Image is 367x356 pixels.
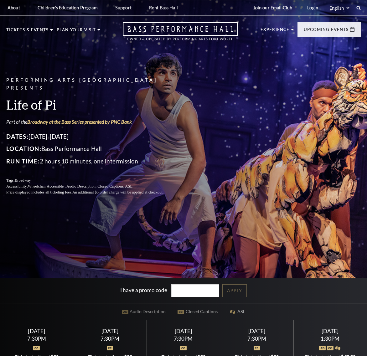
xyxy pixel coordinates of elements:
[6,97,178,113] h3: Life of Pi
[228,336,286,341] div: 7:30PM
[6,156,178,166] p: 2 hours 10 minutes, one intermission
[120,287,167,293] label: I have a promo code
[6,183,178,189] p: Accessibility:
[154,328,213,334] div: [DATE]
[327,346,333,350] img: icon_oc.svg
[15,178,31,183] span: Broadway
[6,118,178,125] p: Part of the
[27,119,132,125] a: Broadway at the Bass Series presented by PNC Bank
[254,346,260,350] img: icon_oc.svg
[33,346,40,350] img: icon_oc.svg
[8,336,66,341] div: 7:30PM
[180,346,187,350] img: icon_oc.svg
[301,328,359,334] div: [DATE]
[8,5,20,10] p: About
[6,157,40,165] span: Run Time:
[72,190,163,194] span: An additional $5 order charge will be applied at checkout.
[228,328,286,334] div: [DATE]
[6,28,49,35] p: Tickets & Events
[319,346,326,350] img: icon_ad.svg
[107,346,113,350] img: icon_oc.svg
[154,336,213,341] div: 7:30PM
[81,328,139,334] div: [DATE]
[6,132,178,142] p: [DATE]-[DATE]
[6,189,178,195] p: Price displayed includes all ticketing fees.
[81,336,139,341] div: 7:30PM
[149,5,178,10] p: Rent Bass Hall
[38,5,98,10] p: Children's Education Program
[6,145,41,152] span: Location:
[304,28,349,35] p: Upcoming Events
[6,178,178,183] p: Tags:
[6,133,28,140] span: Dates:
[328,5,350,11] select: Select:
[301,336,359,341] div: 1:30PM
[261,28,289,35] p: Experience
[6,144,178,154] p: Bass Performance Hall
[8,328,66,334] div: [DATE]
[28,184,132,188] span: Wheelchair Accessible , Audio Description, Closed Captions, ASL
[6,76,178,92] p: Performing Arts [GEOGRAPHIC_DATA] Presents
[57,28,96,35] p: Plan Your Visit
[115,5,132,10] p: Support
[335,346,341,350] img: icon_asla.svg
